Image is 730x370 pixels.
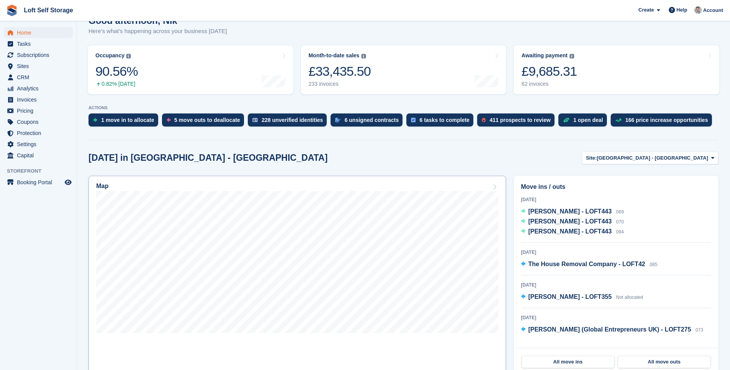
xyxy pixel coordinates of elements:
img: icon-info-grey-7440780725fd019a000dd9b08b2336e03edf1995a4989e88bcd33f0948082b44.svg [570,54,574,58]
span: Help [677,6,687,14]
span: Protection [17,128,63,138]
div: [DATE] [521,282,711,288]
div: 1 move in to allocate [101,117,154,123]
img: contract_signature_icon-13c848040528278c33f63329250d36e43548de30e8caae1d1a13099fd9432cc5.svg [335,118,341,122]
a: menu [4,117,73,127]
a: 6 unsigned contracts [331,113,406,130]
div: 233 invoices [309,81,371,87]
a: Preview store [63,178,73,187]
img: task-75834270c22a3079a89374b754ae025e5fb1db73e45f91037f5363f120a921f8.svg [411,118,416,122]
a: Occupancy 90.56% 0.82% [DATE] [88,45,293,94]
span: Pricing [17,105,63,116]
a: 1 move in to allocate [89,113,162,130]
a: [PERSON_NAME] - LOFT443 070 [521,217,624,227]
span: [PERSON_NAME] - LOFT443 [528,208,612,215]
div: 166 price increase opportunities [625,117,708,123]
div: [DATE] [521,249,711,256]
div: £33,435.50 [309,63,371,79]
img: verify_identity-adf6edd0f0f0b5bbfe63781bf79b02c33cf7c696d77639b501bdc392416b5a36.svg [252,118,258,122]
div: 1 open deal [573,117,603,123]
a: menu [4,94,73,105]
div: Month-to-date sales [309,52,359,59]
a: menu [4,61,73,72]
div: 62 invoices [521,81,577,87]
img: stora-icon-8386f47178a22dfd0bd8f6a31ec36ba5ce8667c1dd55bd0f319d3a0aa187defe.svg [6,5,18,16]
span: Tasks [17,38,63,49]
h2: Move ins / outs [521,182,711,192]
img: icon-info-grey-7440780725fd019a000dd9b08b2336e03edf1995a4989e88bcd33f0948082b44.svg [361,54,366,58]
a: [PERSON_NAME] - LOFT443 069 [521,207,624,217]
a: [PERSON_NAME] - LOFT355 Not allocated [521,292,643,302]
span: 069 [616,209,624,215]
a: menu [4,139,73,150]
span: Subscriptions [17,50,63,60]
h2: [DATE] in [GEOGRAPHIC_DATA] - [GEOGRAPHIC_DATA] [89,153,327,163]
img: deal-1b604bf984904fb50ccaf53a9ad4b4a5d6e5aea283cecdc64d6e3604feb123c2.svg [563,117,570,123]
div: £9,685.31 [521,63,577,79]
img: move_ins_to_allocate_icon-fdf77a2bb77ea45bf5b3d319d69a93e2d87916cf1d5bf7949dd705db3b84f3ca.svg [93,118,97,122]
span: [GEOGRAPHIC_DATA] - [GEOGRAPHIC_DATA] [597,154,708,162]
a: The House Removal Company - LOFT42 085 [521,260,658,270]
div: 0.82% [DATE] [95,81,138,87]
a: Loft Self Storage [21,4,76,17]
img: icon-info-grey-7440780725fd019a000dd9b08b2336e03edf1995a4989e88bcd33f0948082b44.svg [126,54,131,58]
div: 6 unsigned contracts [344,117,399,123]
span: 085 [650,262,657,267]
span: Capital [17,150,63,161]
a: 1 open deal [558,113,611,130]
div: [DATE] [521,314,711,321]
p: Here's what's happening across your business [DATE] [89,27,227,36]
span: Settings [17,139,63,150]
span: 094 [616,229,624,235]
img: price_increase_opportunities-93ffe204e8149a01c8c9dc8f82e8f89637d9d84a8eef4429ea346261dce0b2c0.svg [615,118,621,122]
a: menu [4,27,73,38]
a: [PERSON_NAME] (Global Entrepreneurs UK) - LOFT275 073 [521,325,703,335]
span: [PERSON_NAME] - LOFT443 [528,218,612,225]
span: CRM [17,72,63,83]
span: [PERSON_NAME] (Global Entrepreneurs UK) - LOFT275 [528,326,691,333]
button: Site: [GEOGRAPHIC_DATA] - [GEOGRAPHIC_DATA] [582,152,718,164]
span: Home [17,27,63,38]
img: prospect-51fa495bee0391a8d652442698ab0144808aea92771e9ea1ae160a38d050c398.svg [482,118,486,122]
div: 90.56% [95,63,138,79]
span: Create [638,6,654,14]
a: 6 tasks to complete [406,113,477,130]
div: Occupancy [95,52,124,59]
a: 411 prospects to review [477,113,558,130]
div: 6 tasks to complete [419,117,469,123]
span: Booking Portal [17,177,63,188]
span: Account [703,7,723,14]
div: 5 move outs to deallocate [174,117,240,123]
a: Awaiting payment £9,685.31 62 invoices [514,45,719,94]
span: 070 [616,219,624,225]
span: 073 [695,327,703,333]
a: menu [4,128,73,138]
div: [DATE] [521,196,711,203]
span: Storefront [7,167,77,175]
a: All move ins [521,356,615,368]
a: menu [4,105,73,116]
div: Awaiting payment [521,52,568,59]
h2: Map [96,183,109,190]
p: ACTIONS [89,105,718,110]
a: All move outs [618,356,711,368]
a: menu [4,83,73,94]
img: move_outs_to_deallocate_icon-f764333ba52eb49d3ac5e1228854f67142a1ed5810a6f6cc68b1a99e826820c5.svg [167,118,170,122]
a: menu [4,50,73,60]
span: The House Removal Company - LOFT42 [528,261,645,267]
a: Month-to-date sales £33,435.50 233 invoices [301,45,506,94]
span: Invoices [17,94,63,105]
div: 411 prospects to review [489,117,551,123]
a: 166 price increase opportunities [611,113,716,130]
span: Site: [586,154,597,162]
a: [PERSON_NAME] - LOFT443 094 [521,227,624,237]
span: [PERSON_NAME] - LOFT355 [528,293,612,300]
span: [PERSON_NAME] - LOFT443 [528,228,612,235]
a: menu [4,38,73,49]
span: Sites [17,61,63,72]
a: 228 unverified identities [248,113,331,130]
span: Not allocated [616,295,643,300]
div: 228 unverified identities [262,117,323,123]
a: menu [4,72,73,83]
span: Coupons [17,117,63,127]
